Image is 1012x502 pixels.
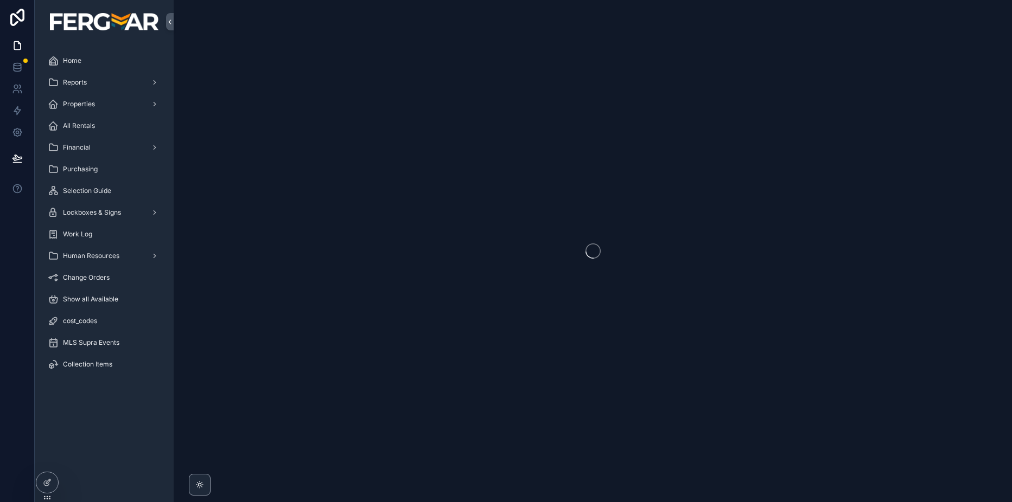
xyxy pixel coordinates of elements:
[41,311,167,331] a: cost_codes
[41,289,167,309] a: Show all Available
[35,43,174,388] div: scrollable content
[63,317,97,325] span: cost_codes
[63,186,111,195] span: Selection Guide
[63,165,98,173] span: Purchasing
[41,73,167,92] a: Reports
[63,360,112,369] span: Collection Items
[41,138,167,157] a: Financial
[63,208,121,217] span: Lockboxes & Signs
[63,273,110,282] span: Change Orders
[63,56,81,65] span: Home
[63,295,118,304] span: Show all Available
[41,181,167,201] a: Selection Guide
[63,338,119,347] span: MLS Supra Events
[63,252,119,260] span: Human Resources
[41,246,167,266] a: Human Resources
[41,355,167,374] a: Collection Items
[41,51,167,70] a: Home
[63,143,91,152] span: Financial
[50,13,158,30] img: App logo
[41,94,167,114] a: Properties
[63,230,92,239] span: Work Log
[63,78,87,87] span: Reports
[41,159,167,179] a: Purchasing
[63,100,95,108] span: Properties
[41,224,167,244] a: Work Log
[41,268,167,287] a: Change Orders
[63,121,95,130] span: All Rentals
[41,203,167,222] a: Lockboxes & Signs
[41,333,167,352] a: MLS Supra Events
[41,116,167,136] a: All Rentals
